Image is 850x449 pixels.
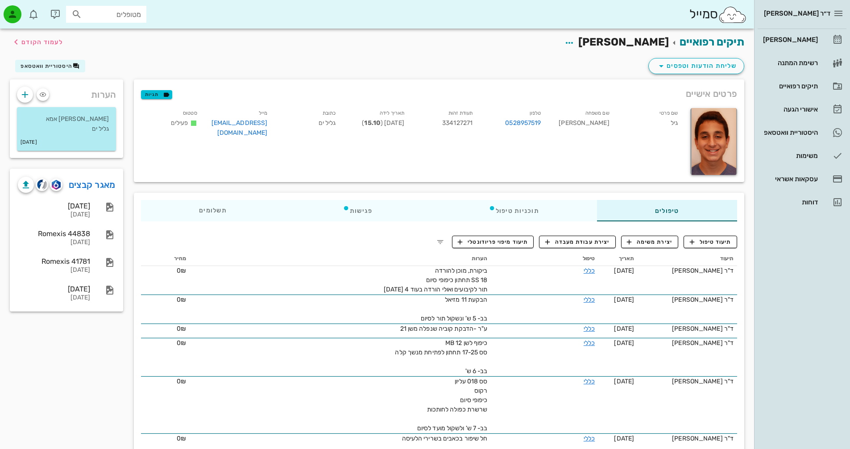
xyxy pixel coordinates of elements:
div: Romexis 44838 [18,229,90,238]
div: דוחות [761,199,818,206]
span: 0₪ [177,267,186,274]
div: [DATE] [18,239,90,246]
a: משימות [758,145,846,166]
div: היסטוריית וואטסאפ [761,129,818,136]
a: כללי [584,378,595,385]
a: כללי [584,296,595,303]
div: אישורי הגעה [761,106,818,113]
span: ע"ר -הדבקת קוביה שנפלה משן 21 [400,325,488,333]
a: דוחות [758,191,846,213]
small: תאריך לידה [380,110,404,116]
span: הבקעת 11 מזיאל בב- 5 ש' ונשקול תור לסיום [421,296,488,322]
span: 0₪ [177,435,186,442]
div: תוכניות טיפול [431,200,597,221]
a: אישורי הגעה [758,99,846,120]
img: romexis logo [52,180,60,190]
a: מאגר קבצים [69,178,116,192]
th: תאריך [598,252,638,266]
a: תיקים רפואיים [758,75,846,97]
span: יצירת משימה [627,238,672,246]
span: שליחת הודעות וטפסים [656,61,737,71]
div: [PERSON_NAME] [761,36,818,43]
button: תגיות [141,90,172,99]
span: [DATE] [614,339,634,347]
span: תיעוד מיפוי פריודונטלי [458,238,528,246]
span: תגיות [145,91,168,99]
small: תעודת זהות [448,110,473,116]
small: שם פרטי [659,110,678,116]
span: [DATE] ( ) [362,119,404,127]
div: [DATE] [18,202,90,210]
div: Romexis 41781 [18,257,90,266]
div: רשימת המתנה [761,59,818,67]
span: [DATE] [614,296,634,303]
small: שם משפחה [585,110,610,116]
span: לעמוד הקודם [21,38,63,46]
div: ד"ר [PERSON_NAME] [641,295,734,304]
th: טיפול [491,252,598,266]
button: תיעוד מיפוי פריודונטלי [452,236,534,248]
div: סמייל [689,5,747,24]
div: ד"ר [PERSON_NAME] [641,377,734,386]
div: גיל [617,106,685,143]
div: ד"ר [PERSON_NAME] [641,338,734,348]
a: 0528957519 [505,118,541,128]
div: [DATE] [18,294,90,302]
small: מייל [259,110,267,116]
span: 0₪ [177,296,186,303]
span: [DATE] [614,267,634,274]
div: תיקים רפואיים [761,83,818,90]
span: תשלומים [199,208,227,214]
div: ד"ר [PERSON_NAME] [641,266,734,275]
a: כללי [584,339,595,347]
button: לעמוד הקודם [11,34,63,50]
span: תיעוד טיפול [690,238,731,246]
p: [PERSON_NAME] אמא גליל ים [24,114,109,134]
span: היסטוריית וואטסאפ [21,63,72,69]
button: היסטוריית וואטסאפ [15,60,85,72]
a: כללי [584,267,595,274]
button: שליחת הודעות וטפסים [648,58,744,74]
div: עסקאות אשראי [761,175,818,183]
th: הערות [190,252,491,266]
button: תיעוד טיפול [684,236,737,248]
div: ד"ר [PERSON_NAME] [641,434,734,443]
span: [DATE] [614,435,634,442]
div: [DATE] [18,266,90,274]
span: סס 018 עליון רקוס כיפופי סיום שרשרת כפולה לחותכות בב- 7 ש' ולשקול מועד לסיום [417,378,488,432]
span: ד״ר [PERSON_NAME] [764,9,830,17]
span: 0₪ [177,325,186,333]
span: פרטים אישיים [686,87,737,101]
span: יצירת עבודת מעבדה [545,238,610,246]
img: SmileCloud logo [718,6,747,24]
span: 0₪ [177,339,186,347]
strong: 15.10 [364,119,381,127]
th: תיעוד [638,252,737,266]
a: רשימת המתנה [758,52,846,74]
div: משימות [761,152,818,159]
button: יצירת עבודת מעבדה [539,236,615,248]
span: 0₪ [177,378,186,385]
small: כתובת [323,110,336,116]
span: גליל ים [319,119,336,127]
a: [EMAIL_ADDRESS][DOMAIN_NAME] [211,119,268,137]
a: [PERSON_NAME] [758,29,846,50]
button: cliniview logo [36,179,48,191]
a: כללי [584,325,595,333]
a: היסטוריית וואטסאפ [758,122,846,143]
span: [DATE] [614,378,634,385]
a: עסקאות אשראי [758,168,846,190]
span: 334127271 [442,119,473,127]
span: תג [26,7,32,12]
button: romexis logo [50,179,62,191]
img: cliniview logo [37,179,47,190]
a: תיקים רפואיים [680,36,744,48]
div: הערות [10,79,123,105]
div: [PERSON_NAME] [548,106,616,143]
small: סטטוס [183,110,197,116]
span: פעילים [171,119,188,127]
th: מחיר [141,252,189,266]
div: פגישות [285,200,431,221]
small: [DATE] [21,137,37,147]
a: כללי [584,435,595,442]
